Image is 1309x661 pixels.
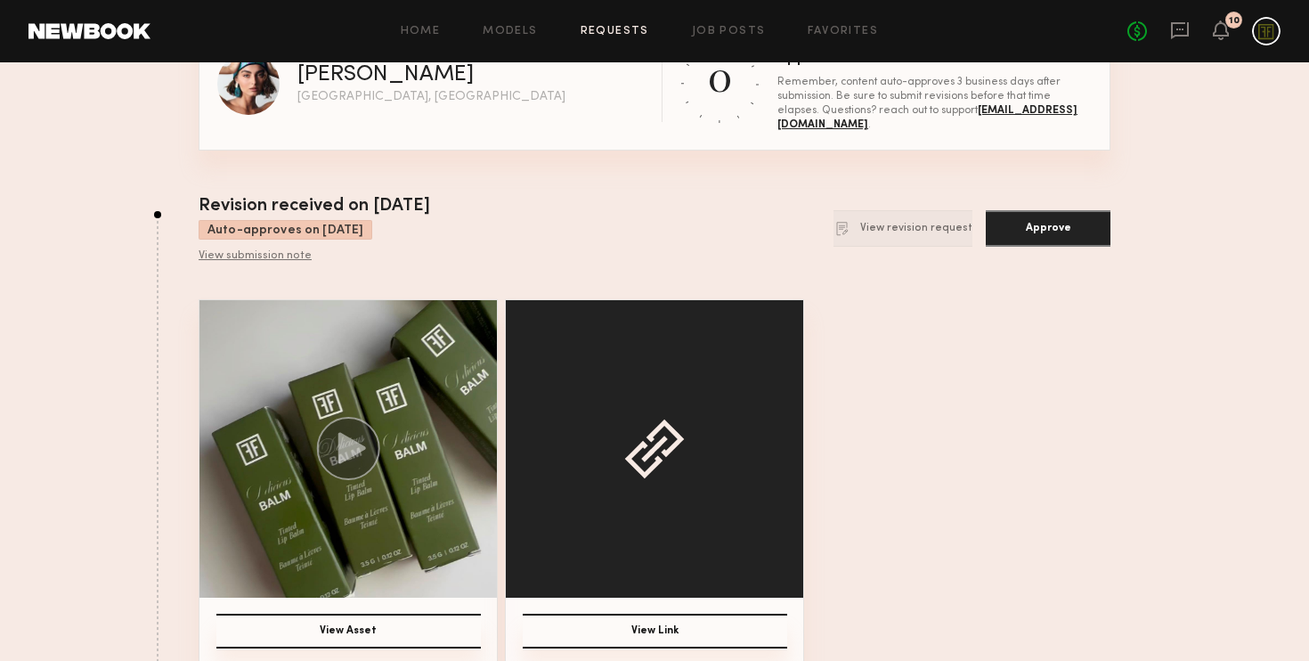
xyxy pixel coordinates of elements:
[523,614,787,649] button: View Link
[199,220,372,240] div: Auto-approves on [DATE]
[199,193,430,220] div: Revision received on [DATE]
[708,48,732,102] div: 0
[581,26,649,37] a: Requests
[217,53,280,115] img: Moe S profile picture.
[777,75,1092,132] div: Remember, content auto-approves 3 business days after submission. Be sure to submit revisions bef...
[199,249,430,264] div: View submission note
[692,26,766,37] a: Job Posts
[199,300,497,598] img: Asset
[216,614,481,649] button: View Asset
[986,210,1110,247] button: Approve
[808,26,878,37] a: Favorites
[297,91,565,103] div: [GEOGRAPHIC_DATA], [GEOGRAPHIC_DATA]
[1229,16,1240,26] div: 10
[483,26,537,37] a: Models
[297,64,474,86] div: [PERSON_NAME]
[401,26,441,37] a: Home
[833,210,972,247] button: View revision request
